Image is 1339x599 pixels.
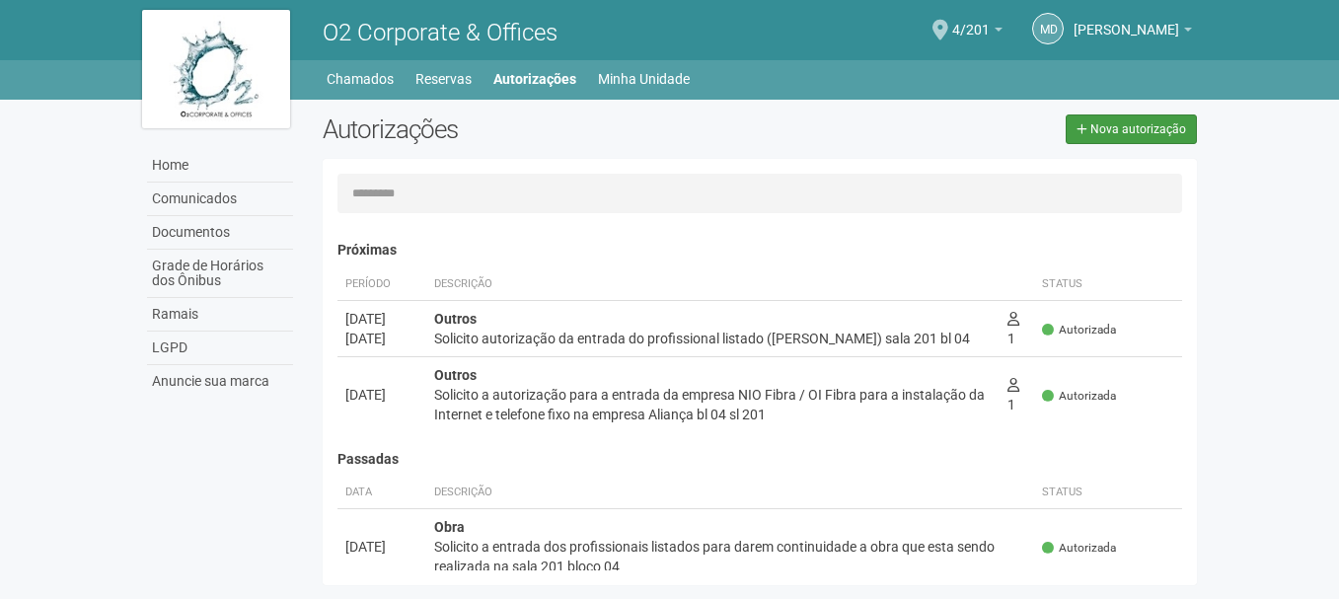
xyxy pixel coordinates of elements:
a: Nova autorização [1066,114,1197,144]
a: Autorizações [493,65,576,93]
a: Anuncie sua marca [147,365,293,398]
span: Autorizada [1042,388,1116,405]
div: [DATE] [345,385,418,405]
th: Status [1034,477,1182,509]
span: Nova autorização [1090,122,1186,136]
img: logo.jpg [142,10,290,128]
div: [DATE] [345,309,418,329]
span: 1 [1007,377,1019,412]
span: Autorizada [1042,540,1116,557]
div: [DATE] [345,537,418,557]
a: Documentos [147,216,293,250]
a: Minha Unidade [598,65,690,93]
th: Descrição [426,477,1035,509]
a: Ramais [147,298,293,332]
a: Comunicados [147,183,293,216]
a: Home [147,149,293,183]
span: 4/201 [952,3,990,37]
a: Grade de Horários dos Ônibus [147,250,293,298]
span: Autorizada [1042,322,1116,338]
span: 1 [1007,311,1019,346]
th: Período [337,268,426,301]
h4: Próximas [337,243,1183,258]
div: Solicito a autorização para a entrada da empresa NIO Fibra / OI Fibra para a instalação da Intern... [434,385,992,424]
th: Data [337,477,426,509]
div: Solicito a entrada dos profissionais listados para darem continuidade a obra que esta sendo reali... [434,537,1027,576]
a: Reservas [415,65,472,93]
a: [PERSON_NAME] [1074,25,1192,40]
h4: Passadas [337,452,1183,467]
th: Status [1034,268,1182,301]
span: Marcelo de Andrade Ferreira [1074,3,1179,37]
a: LGPD [147,332,293,365]
strong: Outros [434,311,477,327]
span: O2 Corporate & Offices [323,19,558,46]
a: Md [1032,13,1064,44]
div: [DATE] [345,329,418,348]
a: 4/201 [952,25,1003,40]
strong: Obra [434,519,465,535]
strong: Outros [434,367,477,383]
a: Chamados [327,65,394,93]
div: Solicito autorização da entrada do profissional listado ([PERSON_NAME]) sala 201 bl 04 [434,329,992,348]
h2: Autorizações [323,114,745,144]
th: Descrição [426,268,1000,301]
